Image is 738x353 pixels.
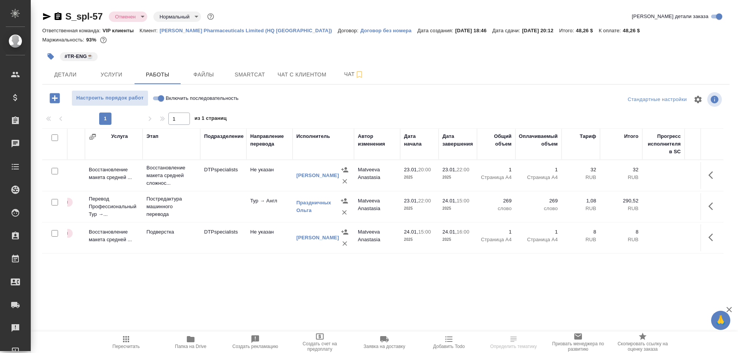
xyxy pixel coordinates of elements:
button: Скопировать ссылку для ЯМессенджера [42,12,52,21]
button: Добавить работу [44,90,65,106]
div: Общий объем [481,133,512,148]
button: Удалить [339,176,351,187]
p: 8 [565,228,596,236]
div: Дата завершения [442,133,473,148]
p: Договор без номера [360,28,417,33]
p: Итого: [559,28,576,33]
span: Чат с клиентом [278,70,326,80]
p: RUB [565,205,596,212]
div: Подразделение [204,133,244,140]
button: Назначить [339,195,350,207]
p: Постредактура машинного перевода [146,195,196,218]
p: Договор: [338,28,361,33]
td: Тур → Англ [246,193,293,220]
span: Детали [47,70,84,80]
td: Не указан [246,224,293,251]
button: 330.52 RUB; [98,35,108,45]
p: 22:00 [457,167,469,172]
a: S_spl-57 [65,11,103,22]
div: Отменен [153,12,201,22]
div: Итого [624,133,638,140]
span: [PERSON_NAME] детали заказа [632,13,708,20]
div: split button [626,94,689,106]
p: [PERSON_NAME] Pharmaceuticals Limited (HQ [GEOGRAPHIC_DATA]) [160,28,338,33]
td: DTPspecialists [200,224,246,251]
button: Нормальный [157,13,192,20]
p: К оплате: [599,28,623,33]
div: Тариф [580,133,596,140]
button: Сгруппировать [89,133,96,141]
p: 269 [481,197,512,205]
p: 1 [519,228,558,236]
p: 2025 [404,174,435,181]
div: Этап [146,133,158,140]
p: 48,26 $ [576,28,598,33]
td: Восстановление макета средней ... [85,224,143,251]
a: [PERSON_NAME] Pharmaceuticals Limited (HQ [GEOGRAPHIC_DATA]) [160,27,338,33]
p: слово [519,205,558,212]
a: [PERSON_NAME] [296,235,339,240]
p: 22:00 [418,198,431,204]
p: 8 [604,228,638,236]
p: 2025 [404,236,435,244]
span: Smartcat [231,70,268,80]
td: Matveeva Anastasia [354,162,400,189]
p: Дата сдачи: [492,28,522,33]
p: 32 [565,166,596,174]
p: [DATE] 20:12 [522,28,559,33]
div: Прогресс исполнителя в SC [646,133,681,156]
p: 15:00 [457,198,469,204]
p: Подверстка [146,228,196,236]
td: Не указан [246,162,293,189]
span: Настроить таблицу [689,90,707,109]
p: 15:00 [418,229,431,235]
a: Договор без номера [360,27,417,33]
p: RUB [565,236,596,244]
td: Matveeva Anastasia [354,193,400,220]
button: Доп статусы указывают на важность/срочность заказа [206,12,216,22]
p: RUB [604,205,638,212]
button: Настроить порядок работ [71,90,148,106]
p: 2025 [404,205,435,212]
p: 1 [481,228,512,236]
p: 290,52 [604,197,638,205]
span: 🙏 [714,312,727,328]
svg: Подписаться [355,70,364,79]
p: 2025 [442,236,473,244]
p: Страница А4 [519,174,558,181]
div: Автор изменения [358,133,396,148]
p: Маржинальность: [42,37,86,43]
p: VIP клиенты [103,28,140,33]
p: 1,08 [565,197,596,205]
p: Страница А4 [481,174,512,181]
p: слово [481,205,512,212]
span: Включить последовательность [166,94,239,102]
button: 🙏 [711,311,730,330]
span: из 1 страниц [194,114,227,125]
p: 20:00 [418,167,431,172]
p: 23.01, [404,198,418,204]
button: Здесь прячутся важные кнопки [704,166,722,184]
p: Клиент: [140,28,160,33]
div: Исполнитель [296,133,330,140]
p: Страница А4 [481,236,512,244]
p: #TR-ENG☕️ [65,53,93,60]
button: Назначить [339,226,351,238]
p: 93% [86,37,98,43]
div: Направление перевода [250,133,289,148]
p: 2025 [442,205,473,212]
div: Дата начала [404,133,435,148]
p: Страница А4 [519,236,558,244]
p: RUB [604,174,638,181]
p: 24.01, [404,229,418,235]
span: Услуги [93,70,130,80]
p: Восстановление макета средней сложнос... [146,164,196,187]
p: 2025 [442,174,473,181]
button: Здесь прячутся важные кнопки [704,197,722,215]
span: Чат [336,70,372,79]
div: Оплачиваемый объем [519,133,558,148]
span: Работы [139,70,176,80]
span: Настроить порядок работ [76,94,144,103]
button: Назначить [339,164,351,176]
p: 1 [481,166,512,174]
